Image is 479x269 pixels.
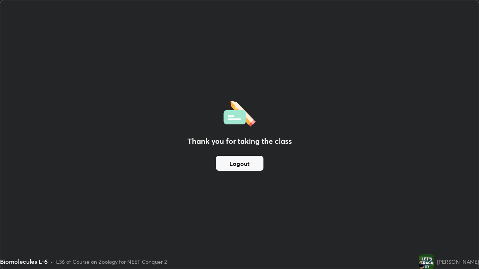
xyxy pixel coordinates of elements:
[187,136,292,147] h2: Thank you for taking the class
[56,258,167,266] div: L36 of Course on Zoology for NEET Conquer 2
[437,258,479,266] div: [PERSON_NAME]
[223,98,256,127] img: offlineFeedback.1438e8b3.svg
[216,156,263,171] button: Logout
[419,254,434,269] img: 02a0221ee3ad4557875c09baae15909e.jpg
[51,258,53,266] div: •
